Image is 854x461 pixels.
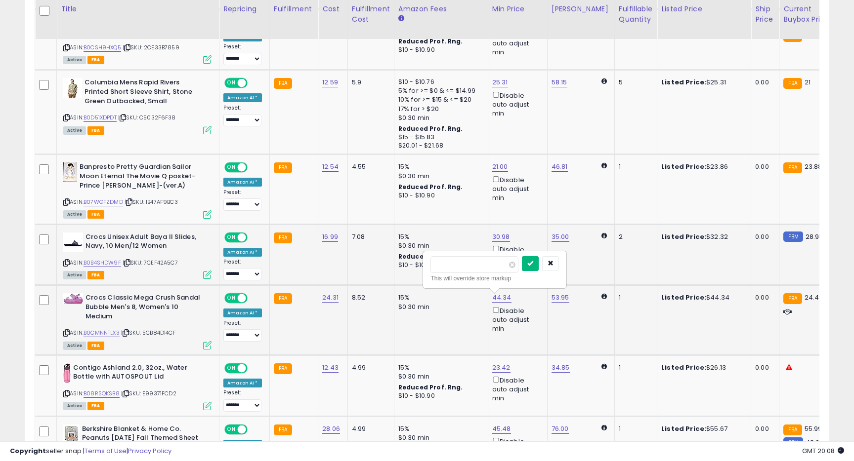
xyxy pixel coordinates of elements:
div: 1 [619,162,649,171]
span: | SKU: 2CE33B7859 [123,43,179,51]
div: $10 - $10.90 [398,46,480,54]
b: Reduced Prof. Rng. [398,252,463,261]
div: Amazon AI * [223,248,262,257]
div: Ship Price [755,4,775,25]
div: 4.55 [352,162,386,171]
a: Privacy Policy [128,446,171,456]
div: ASIN: [63,17,212,63]
a: B07WGFZDMD [84,198,123,206]
small: FBA [783,78,802,89]
small: FBA [783,424,802,435]
span: | SKU: 7CEF42A5C7 [123,259,178,267]
div: Disable auto adjust min [492,375,540,403]
span: 23.88 [805,162,822,171]
span: ON [225,425,238,433]
i: Calculated using Dynamic Max Price. [601,232,607,239]
small: FBA [274,424,292,435]
span: ON [225,294,238,303]
a: 28.06 [322,424,340,434]
b: Banpresto Pretty Guardian Sailor Moon Eternal The Movie Q posket-Prince [PERSON_NAME]-(ver.A) [80,162,200,192]
b: Listed Price: [661,363,706,372]
small: FBA [274,293,292,304]
div: ASIN: [63,232,212,278]
div: 0.00 [755,232,771,241]
div: 0.00 [755,424,771,433]
span: OFF [246,294,262,303]
span: | SKU: E99371FCD2 [121,389,176,397]
span: All listings currently available for purchase on Amazon [63,342,86,350]
div: ASIN: [63,78,212,133]
div: $26.13 [661,363,743,372]
div: 0.00 [755,363,771,372]
b: Listed Price: [661,77,706,87]
div: $25.31 [661,78,743,87]
div: Amazon AI * [223,178,262,187]
div: 10% for >= $15 & <= $20 [398,95,480,104]
div: ASIN: [63,363,212,409]
div: $0.30 min [398,114,480,122]
a: 24.31 [322,293,339,303]
div: $0.30 min [398,372,480,381]
span: All listings currently available for purchase on Amazon [63,126,86,135]
small: FBA [783,293,802,304]
div: $10 - $10.90 [398,192,480,200]
div: $10 - $10.90 [398,392,480,400]
div: Preset: [223,189,262,211]
div: $0.30 min [398,303,480,311]
div: Min Price [492,4,543,14]
a: 16.99 [322,232,338,242]
div: Amazon Fees [398,4,484,14]
img: 41sdP3qZM3L._SL40_.jpg [63,424,80,444]
span: | SKU: 1B47AF9BC3 [125,198,178,206]
div: $23.86 [661,162,743,171]
div: [PERSON_NAME] [552,4,610,14]
a: 44.34 [492,293,512,303]
div: Fulfillment Cost [352,4,390,25]
span: OFF [246,425,262,433]
a: 21.00 [492,162,508,172]
b: Reduced Prof. Rng. [398,124,463,133]
div: Amazon AI * [223,93,262,102]
div: $32.32 [661,232,743,241]
div: Listed Price [661,4,747,14]
span: FBA [87,210,104,219]
img: 41SDrWIAn6L._SL40_.jpg [63,293,83,304]
div: 15% [398,424,480,433]
div: 0.00 [755,293,771,302]
small: FBM [783,231,803,242]
span: OFF [246,233,262,241]
div: Fulfillment [274,4,314,14]
div: Disable auto adjust min [492,90,540,118]
div: Disable auto adjust min [492,174,540,203]
div: 2 [619,232,649,241]
span: 24.48 [805,293,823,302]
span: ON [225,364,238,372]
div: 17% for > $20 [398,105,480,114]
span: OFF [246,79,262,87]
span: All listings currently available for purchase on Amazon [63,271,86,279]
div: Disable auto adjust min [492,244,540,272]
div: 8.52 [352,293,386,302]
div: $10 - $10.76 [398,78,480,86]
a: 45.48 [492,424,511,434]
span: ON [225,163,238,172]
img: 41pT2hCxFgL._SL40_.jpg [63,78,82,98]
div: 15% [398,363,480,372]
div: $15 - $15.83 [398,133,480,142]
b: Reduced Prof. Rng. [398,383,463,391]
span: ON [225,79,238,87]
a: 58.15 [552,77,567,87]
a: B0D51XDPDT [84,114,117,122]
div: Amazon AI * [223,379,262,387]
div: Preset: [223,320,262,342]
span: 55.99 [805,424,822,433]
div: 1 [619,424,649,433]
span: 12.95 [805,31,820,40]
a: B0CMNNTLX3 [84,329,120,337]
div: $44.34 [661,293,743,302]
div: Title [61,4,215,14]
b: Contigo Ashland 2.0, 32oz., Water Bottle with AUTOSPOUT Lid [73,363,193,384]
a: 46.81 [552,162,568,172]
div: This will override store markup [430,273,559,283]
a: 53.95 [552,293,569,303]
